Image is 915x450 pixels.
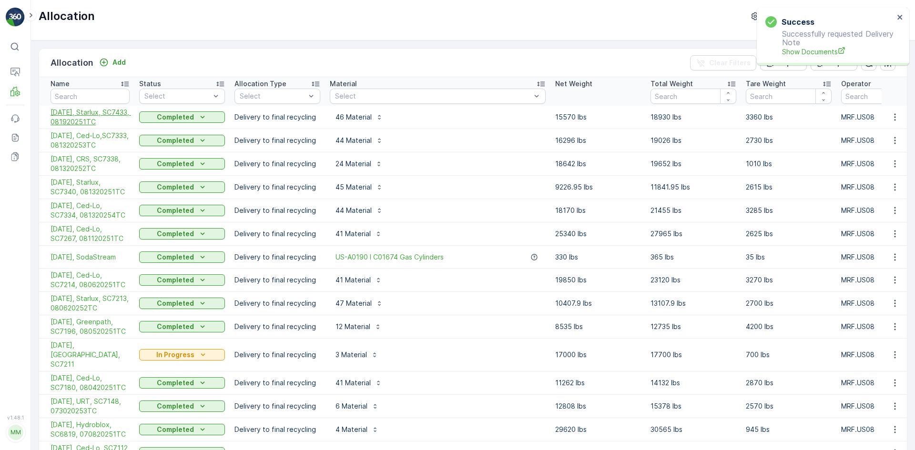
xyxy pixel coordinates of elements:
[335,425,367,434] p: 4 Material
[51,373,130,392] a: 08/06/25, Ced-Lo, SC7180, 080420251TC
[139,400,225,412] button: Completed
[51,224,130,243] span: [DATE], Ced-Lo, SC7267, 081120251TC
[841,79,871,89] p: Operator
[746,206,832,215] p: 3285 lbs
[139,111,225,123] button: Completed
[651,252,736,262] p: 365 lbs
[555,206,641,215] p: 18170 lbs
[157,136,194,145] p: Completed
[157,159,194,169] p: Completed
[746,378,832,388] p: 2870 lbs
[746,229,832,239] p: 2625 lbs
[746,322,832,331] p: 4200 lbs
[51,154,130,173] span: [DATE], CRS, SC7338, 081320252TC
[8,425,23,440] div: MM
[139,158,225,170] button: Completed
[335,322,370,331] p: 12 Material
[330,79,357,89] p: Material
[112,58,126,67] p: Add
[651,206,736,215] p: 21455 lbs
[157,112,194,122] p: Completed
[51,224,130,243] a: 08/12/25, Ced-Lo, SC7267, 081120251TC
[555,79,592,89] p: Net Weight
[765,30,894,57] p: Successfully requested Delivery Note
[230,199,325,222] td: Delivery to final recycling
[746,89,832,104] input: Search
[157,229,194,239] p: Completed
[230,176,325,199] td: Delivery to final recycling
[555,322,641,331] p: 8535 lbs
[230,269,325,292] td: Delivery to final recycling
[144,91,210,101] p: Select
[157,252,194,262] p: Completed
[555,275,641,285] p: 19850 lbs
[330,272,388,288] button: 41 Material
[746,401,832,411] p: 2570 lbs
[330,110,389,125] button: 46 Material
[157,378,194,388] p: Completed
[157,299,194,308] p: Completed
[39,9,95,24] p: Allocation
[51,340,130,369] span: [DATE], [GEOGRAPHIC_DATA], SC7211
[51,79,70,89] p: Name
[139,228,225,240] button: Completed
[330,296,389,311] button: 47 Material
[897,13,904,22] button: close
[230,129,325,152] td: Delivery to final recycling
[330,156,388,171] button: 24 Material
[330,375,388,390] button: 41 Material
[95,57,130,68] button: Add
[746,350,832,360] p: 700 lbs
[555,252,641,262] p: 330 lbs
[51,317,130,336] a: 08/07/25, Greenpath, SC7196, 080520251TC
[330,399,385,414] button: 6 Material
[651,425,736,434] p: 30565 lbs
[651,89,736,104] input: Search
[335,182,372,192] p: 45 Material
[651,79,693,89] p: Total Weight
[240,91,305,101] p: Select
[335,252,444,262] span: US-A0190 I C01674 Gas Cylinders
[139,79,161,89] p: Status
[651,350,736,360] p: 17700 lbs
[51,56,93,70] p: Allocation
[51,178,130,197] span: [DATE], Starlux, SC7340, 081320251TC
[139,274,225,286] button: Completed
[335,401,367,411] p: 6 Material
[746,182,832,192] p: 2615 lbs
[335,136,372,145] p: 44 Material
[230,395,325,418] td: Delivery to final recycling
[157,425,194,434] p: Completed
[51,270,130,290] span: [DATE], Ced-Lo, SC7214, 080620251TC
[555,136,641,145] p: 16296 lbs
[51,178,130,197] a: 08/14/25, Starlux, SC7340, 081320251TC
[139,251,225,263] button: Completed
[330,422,385,437] button: 4 Material
[51,108,130,127] a: 08/20/25, Starlux, SC7433, 081920251TC
[335,378,371,388] p: 41 Material
[51,420,130,439] a: 8/04/25, Hydroblox, SC6819, 070820251TC
[335,275,371,285] p: 41 Material
[555,401,641,411] p: 12808 lbs
[746,112,832,122] p: 3360 lbs
[555,112,641,122] p: 15570 lbs
[51,252,130,262] a: 08/01/25, SodaStream
[782,16,814,28] h3: Success
[51,294,130,313] a: 08/08/25, Starlux, SC7213, 080620252TC
[139,349,225,360] button: In Progress
[690,55,756,70] button: Clear Filters
[651,401,736,411] p: 15378 lbs
[51,89,130,104] input: Search
[746,252,832,262] p: 35 lbs
[330,347,384,362] button: 3 Material
[746,275,832,285] p: 3270 lbs
[230,246,325,269] td: Delivery to final recycling
[51,252,130,262] span: [DATE], SodaStream
[651,229,736,239] p: 27965 lbs
[6,415,25,420] span: v 1.48.1
[555,229,641,239] p: 25340 lbs
[234,79,286,89] p: Allocation Type
[230,106,325,129] td: Delivery to final recycling
[651,182,736,192] p: 11841.95 lbs
[51,154,130,173] a: 08/14/25, CRS, SC7338, 081320252TC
